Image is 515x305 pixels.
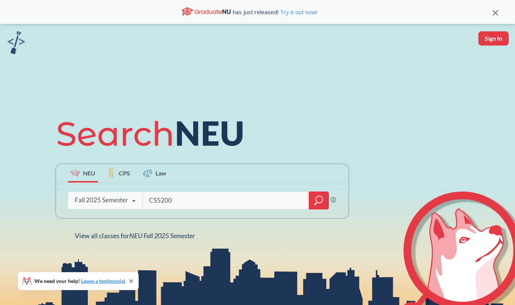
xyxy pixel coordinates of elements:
[314,195,323,206] svg: magnifying glass
[34,278,125,284] span: We need your help!
[81,278,125,284] a: Leave a testimonial
[309,192,329,209] div: magnifying glass
[155,169,166,177] span: Law
[478,31,509,46] button: Sign In
[148,193,304,208] input: Class, professor, course number, "phrase"
[129,231,195,240] span: NEU Fall 2025 Semester
[119,169,130,177] span: CPS
[75,231,195,240] span: View all classes for
[233,8,317,16] span: has just released!
[75,196,128,204] div: Fall 2025 Semester
[83,169,95,177] span: NEU
[7,31,25,54] img: sandbox logo
[7,31,25,56] a: sandbox logo
[278,8,317,16] a: Try it out now!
